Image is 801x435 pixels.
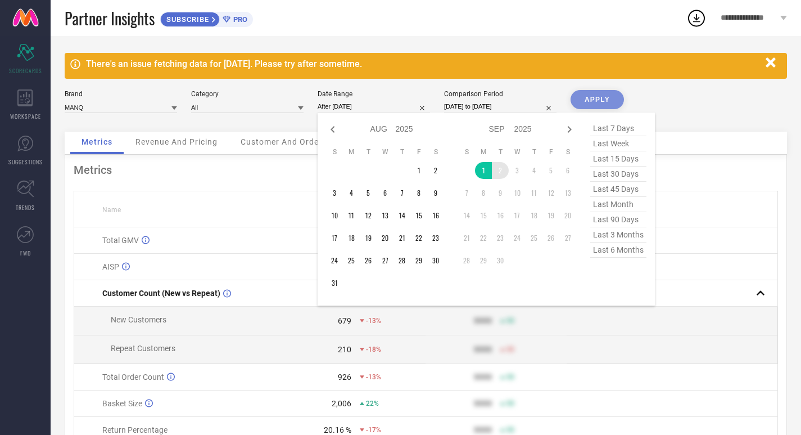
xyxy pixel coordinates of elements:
[492,230,509,246] td: Tue Sep 23 2025
[393,147,410,156] th: Thursday
[506,426,514,434] span: 50
[82,137,112,146] span: Metrics
[332,399,351,408] div: 2,006
[458,230,475,246] td: Sun Sep 21 2025
[102,289,220,298] span: Customer Count (New vs Repeat)
[377,230,393,246] td: Wed Aug 20 2025
[377,252,393,269] td: Wed Aug 27 2025
[590,136,646,151] span: last week
[86,59,760,69] div: There's an issue fetching data for [DATE]. Please try after sometime.
[526,185,542,201] td: Thu Sep 11 2025
[559,162,576,179] td: Sat Sep 06 2025
[230,15,247,24] span: PRO
[377,207,393,224] td: Wed Aug 13 2025
[542,230,559,246] td: Fri Sep 26 2025
[343,252,360,269] td: Mon Aug 25 2025
[410,207,427,224] td: Fri Aug 15 2025
[326,147,343,156] th: Sunday
[686,8,707,28] div: Open download list
[366,373,381,381] span: -13%
[458,252,475,269] td: Sun Sep 28 2025
[360,147,377,156] th: Tuesday
[16,203,35,212] span: TRENDS
[74,163,778,177] div: Metrics
[444,101,556,113] input: Select comparison period
[318,101,430,113] input: Select date range
[102,236,139,245] span: Total GMV
[102,262,119,271] span: AISP
[590,151,646,167] span: last 15 days
[590,121,646,136] span: last 7 days
[135,137,218,146] span: Revenue And Pricing
[410,147,427,156] th: Friday
[326,252,343,269] td: Sun Aug 24 2025
[343,185,360,201] td: Mon Aug 04 2025
[393,230,410,246] td: Thu Aug 21 2025
[509,230,526,246] td: Wed Sep 24 2025
[338,316,351,325] div: 679
[492,252,509,269] td: Tue Sep 30 2025
[475,252,492,269] td: Mon Sep 29 2025
[20,249,31,257] span: FWD
[458,185,475,201] td: Sun Sep 07 2025
[102,399,142,408] span: Basket Size
[427,147,444,156] th: Saturday
[191,90,304,98] div: Category
[590,197,646,212] span: last month
[111,344,175,353] span: Repeat Customers
[474,345,492,354] div: 9999
[410,252,427,269] td: Fri Aug 29 2025
[542,147,559,156] th: Friday
[506,373,514,381] span: 50
[377,185,393,201] td: Wed Aug 06 2025
[563,123,576,136] div: Next month
[324,425,351,434] div: 20.16 %
[326,230,343,246] td: Sun Aug 17 2025
[410,162,427,179] td: Fri Aug 01 2025
[343,147,360,156] th: Monday
[509,185,526,201] td: Wed Sep 10 2025
[509,147,526,156] th: Wednesday
[393,207,410,224] td: Thu Aug 14 2025
[474,399,492,408] div: 9999
[590,212,646,227] span: last 90 days
[590,243,646,258] span: last 6 months
[102,425,168,434] span: Return Percentage
[410,230,427,246] td: Fri Aug 22 2025
[474,316,492,325] div: 9999
[590,227,646,243] span: last 3 months
[458,207,475,224] td: Sun Sep 14 2025
[360,252,377,269] td: Tue Aug 26 2025
[338,373,351,382] div: 926
[427,162,444,179] td: Sat Aug 02 2025
[458,147,475,156] th: Sunday
[559,185,576,201] td: Sat Sep 13 2025
[326,275,343,292] td: Sun Aug 31 2025
[241,137,327,146] span: Customer And Orders
[366,346,381,353] span: -18%
[343,207,360,224] td: Mon Aug 11 2025
[542,207,559,224] td: Fri Sep 19 2025
[160,9,253,27] a: SUBSCRIBEPRO
[492,185,509,201] td: Tue Sep 09 2025
[444,90,556,98] div: Comparison Period
[393,252,410,269] td: Thu Aug 28 2025
[326,123,340,136] div: Previous month
[492,207,509,224] td: Tue Sep 16 2025
[506,346,514,353] span: 50
[343,230,360,246] td: Mon Aug 18 2025
[475,162,492,179] td: Mon Sep 01 2025
[393,185,410,201] td: Thu Aug 07 2025
[338,345,351,354] div: 210
[410,185,427,201] td: Fri Aug 08 2025
[161,15,212,24] span: SUBSCRIBE
[8,158,43,166] span: SUGGESTIONS
[492,162,509,179] td: Tue Sep 02 2025
[492,147,509,156] th: Tuesday
[559,147,576,156] th: Saturday
[360,185,377,201] td: Tue Aug 05 2025
[427,252,444,269] td: Sat Aug 30 2025
[111,315,166,324] span: New Customers
[474,425,492,434] div: 9999
[427,207,444,224] td: Sat Aug 16 2025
